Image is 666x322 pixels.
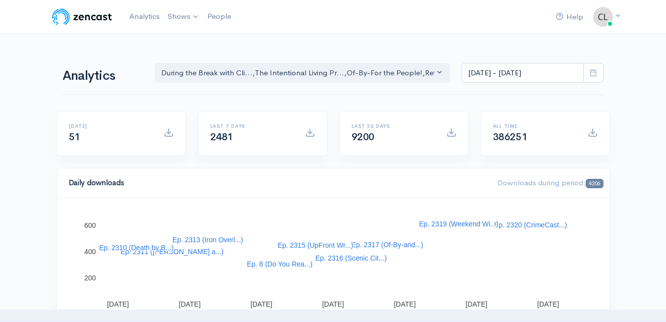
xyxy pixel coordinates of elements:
[107,300,128,308] text: [DATE]
[494,221,567,229] text: Ep. 2320 (CrimeCast...)
[99,244,173,252] text: Ep. 2310 (Death by B...)
[161,67,435,79] div: During the Break with Cli... , The Intentional Living Pr... , Of-By-For the People! , Rethink - R...
[586,179,603,188] span: 4206
[210,123,293,129] h6: Last 7 days
[69,131,80,143] span: 51
[125,6,164,27] a: Analytics
[537,300,559,308] text: [DATE]
[84,274,96,282] text: 200
[62,69,143,83] h1: Analytics
[69,179,486,187] h4: Daily downloads
[493,123,576,129] h6: All time
[593,7,613,27] img: ...
[155,63,450,83] button: During the Break with Cli..., The Intentional Living Pr..., Of-By-For the People!, Rethink - Rese...
[203,6,235,27] a: People
[394,300,416,308] text: [DATE]
[351,241,423,249] text: Ep. 2317 (Of-By-and...)
[462,63,584,83] input: analytics date range selector
[352,123,434,129] h6: Last 30 days
[277,241,353,249] text: Ep. 2315 (UpFront Wr...)
[497,178,603,187] span: Downloads during period:
[552,6,587,28] a: Help
[322,300,344,308] text: [DATE]
[69,123,152,129] h6: [DATE]
[315,254,387,262] text: Ep. 2316 (Scenic Cit...)
[51,7,114,27] img: ZenCast Logo
[352,131,374,143] span: 9200
[84,221,96,229] text: 600
[250,300,272,308] text: [DATE]
[493,131,528,143] span: 386251
[84,248,96,256] text: 400
[419,220,498,228] text: Ep. 2319 (Weekend Wi...)
[121,248,224,256] text: Ep. 2311 ([PERSON_NAME] a...)
[172,236,242,244] text: Ep. 2313 (Iron Overl...)
[465,300,487,308] text: [DATE]
[164,6,203,28] a: Shows
[210,131,233,143] span: 2481
[246,260,312,268] text: Ep. 8 (Do You Rea...)
[69,210,598,309] svg: A chart.
[179,300,200,308] text: [DATE]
